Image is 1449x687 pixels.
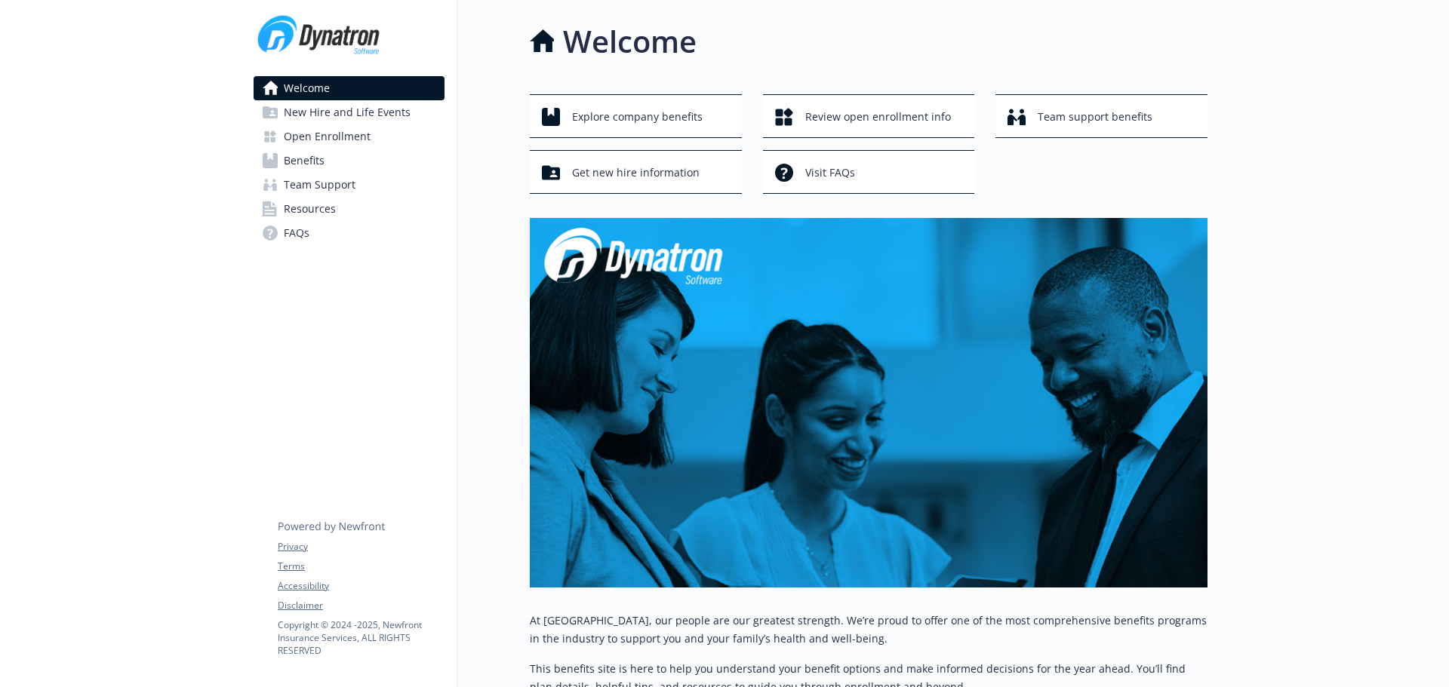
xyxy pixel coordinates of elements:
[805,158,855,187] span: Visit FAQs
[254,76,445,100] a: Welcome
[284,100,411,124] span: New Hire and Life Events
[254,173,445,197] a: Team Support
[763,150,975,194] button: Visit FAQs
[278,579,444,593] a: Accessibility
[284,149,325,173] span: Benefits
[254,221,445,245] a: FAQs
[572,103,703,131] span: Explore company benefits
[254,100,445,124] a: New Hire and Life Events
[254,124,445,149] a: Open Enrollment
[278,540,444,554] a: Privacy
[284,124,371,149] span: Open Enrollment
[284,221,309,245] span: FAQs
[278,618,444,657] p: Copyright © 2024 - 2025 , Newfront Insurance Services, ALL RIGHTS RESERVED
[278,560,444,573] a: Terms
[530,218,1207,587] img: overview page banner
[572,158,700,187] span: Get new hire information
[763,94,975,138] button: Review open enrollment info
[278,599,444,612] a: Disclaimer
[254,149,445,173] a: Benefits
[284,197,336,221] span: Resources
[563,19,697,64] h1: Welcome
[805,103,951,131] span: Review open enrollment info
[530,150,742,194] button: Get new hire information
[995,94,1207,138] button: Team support benefits
[254,197,445,221] a: Resources
[530,94,742,138] button: Explore company benefits
[284,173,355,197] span: Team Support
[530,612,1207,648] p: At [GEOGRAPHIC_DATA], our people are our greatest strength. We’re proud to offer one of the most ...
[1038,103,1152,131] span: Team support benefits
[284,76,330,100] span: Welcome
